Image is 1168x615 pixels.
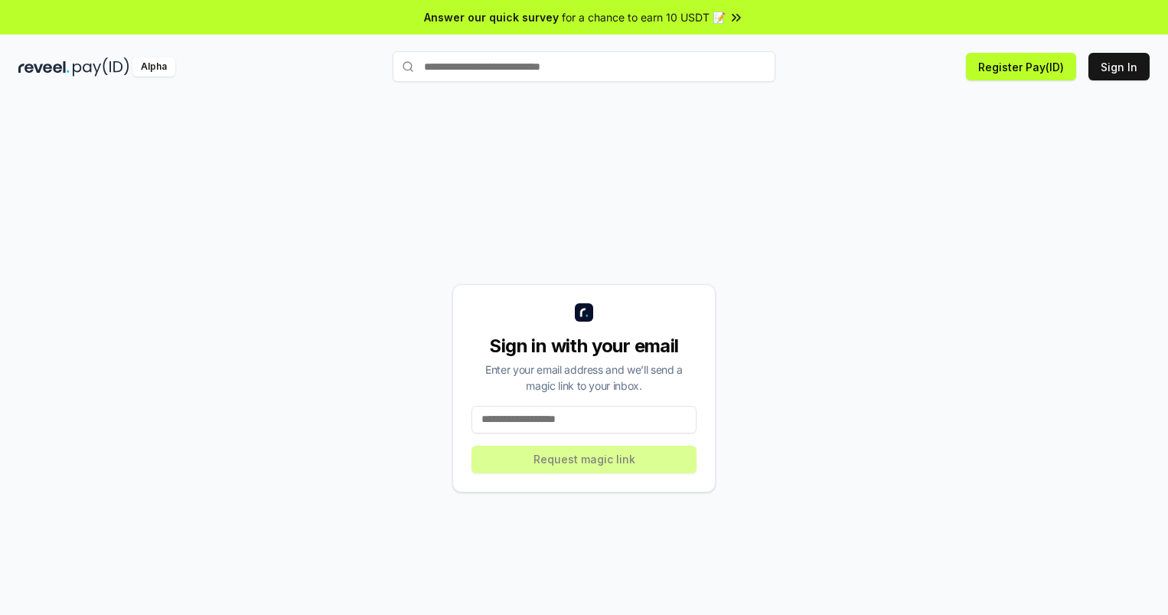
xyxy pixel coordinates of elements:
button: Register Pay(ID) [966,53,1076,80]
div: Sign in with your email [471,334,697,358]
div: Alpha [132,57,175,77]
span: Answer our quick survey [424,9,559,25]
span: for a chance to earn 10 USDT 📝 [562,9,726,25]
div: Enter your email address and we’ll send a magic link to your inbox. [471,361,697,394]
img: reveel_dark [18,57,70,77]
img: pay_id [73,57,129,77]
img: logo_small [575,303,593,322]
button: Sign In [1088,53,1150,80]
